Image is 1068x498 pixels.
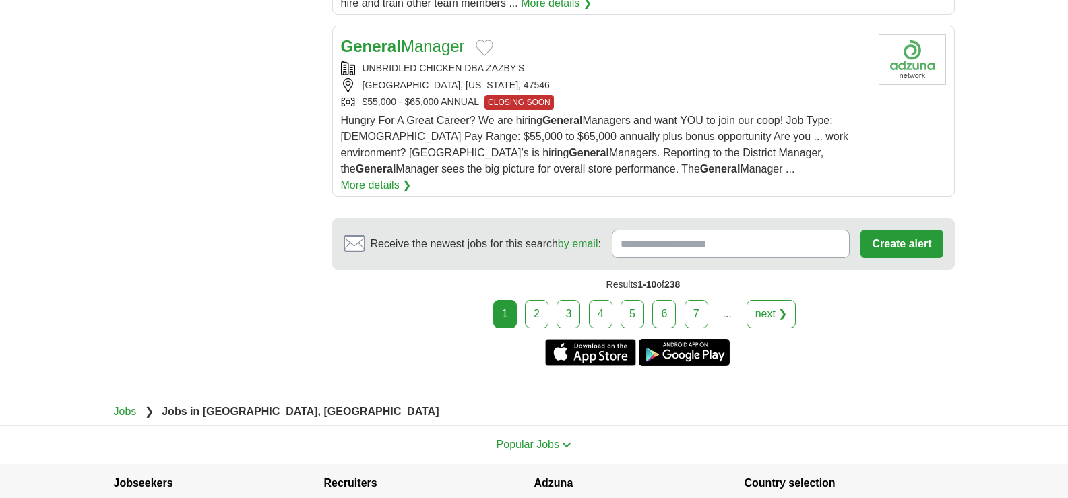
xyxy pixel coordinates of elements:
a: GeneralManager [341,37,465,55]
a: 2 [525,300,548,328]
span: Receive the newest jobs for this search : [371,236,601,252]
span: 1-10 [637,279,656,290]
div: 1 [493,300,517,328]
div: Results of [332,270,955,300]
span: ❯ [145,406,154,417]
img: Company logo [879,34,946,85]
a: 4 [589,300,612,328]
span: Hungry For A Great Career? We are hiring Managers and want YOU to join our coop! Job Type: [DEMOG... [341,115,849,175]
div: ... [714,301,741,328]
img: toggle icon [562,442,571,448]
a: next ❯ [747,300,796,328]
a: Get the iPhone app [545,339,636,366]
div: $55,000 - $65,000 ANNUAL [341,95,868,110]
strong: General [542,115,583,126]
span: CLOSING SOON [484,95,554,110]
button: Add to favorite jobs [476,40,493,56]
a: 5 [621,300,644,328]
span: Popular Jobs [497,439,559,450]
a: by email [558,238,598,249]
button: Create alert [860,230,943,258]
a: Jobs [114,406,137,417]
strong: Jobs in [GEOGRAPHIC_DATA], [GEOGRAPHIC_DATA] [162,406,439,417]
div: UNBRIDLED CHICKEN DBA ZAZBY'S [341,61,868,75]
span: 238 [664,279,680,290]
a: Get the Android app [639,339,730,366]
strong: General [700,163,741,175]
strong: General [341,37,401,55]
strong: General [569,147,609,158]
strong: General [356,163,396,175]
a: 7 [685,300,708,328]
div: [GEOGRAPHIC_DATA], [US_STATE], 47546 [341,78,868,92]
a: 3 [557,300,580,328]
a: 6 [652,300,676,328]
a: More details ❯ [341,177,412,193]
